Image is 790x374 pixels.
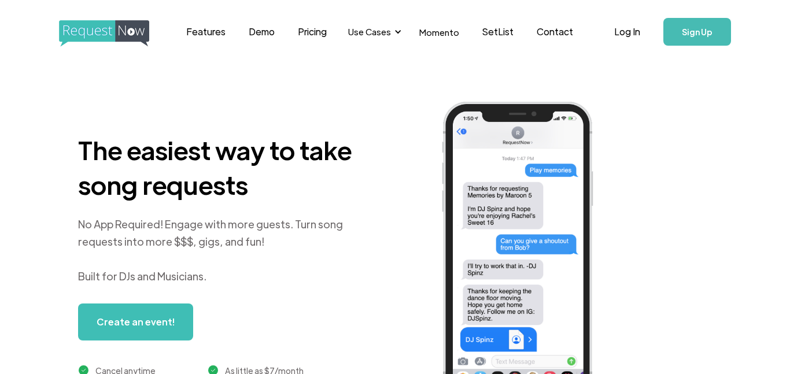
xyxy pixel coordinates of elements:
[175,14,237,50] a: Features
[78,216,367,285] div: No App Required! Engage with more guests. Turn song requests into more $$$, gigs, and fun! Built ...
[286,14,338,50] a: Pricing
[408,15,471,49] a: Momento
[663,18,731,46] a: Sign Up
[603,12,652,52] a: Log In
[471,14,525,50] a: SetList
[78,132,367,202] h1: The easiest way to take song requests
[59,20,171,47] img: requestnow logo
[78,303,193,340] a: Create an event!
[237,14,286,50] a: Demo
[348,25,391,38] div: Use Cases
[59,20,146,43] a: home
[525,14,585,50] a: Contact
[341,14,405,50] div: Use Cases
